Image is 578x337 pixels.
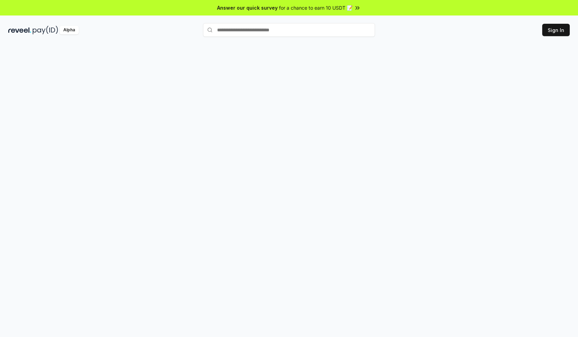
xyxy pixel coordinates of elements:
[8,26,31,34] img: reveel_dark
[217,4,278,11] span: Answer our quick survey
[33,26,58,34] img: pay_id
[542,24,570,36] button: Sign In
[60,26,79,34] div: Alpha
[279,4,353,11] span: for a chance to earn 10 USDT 📝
